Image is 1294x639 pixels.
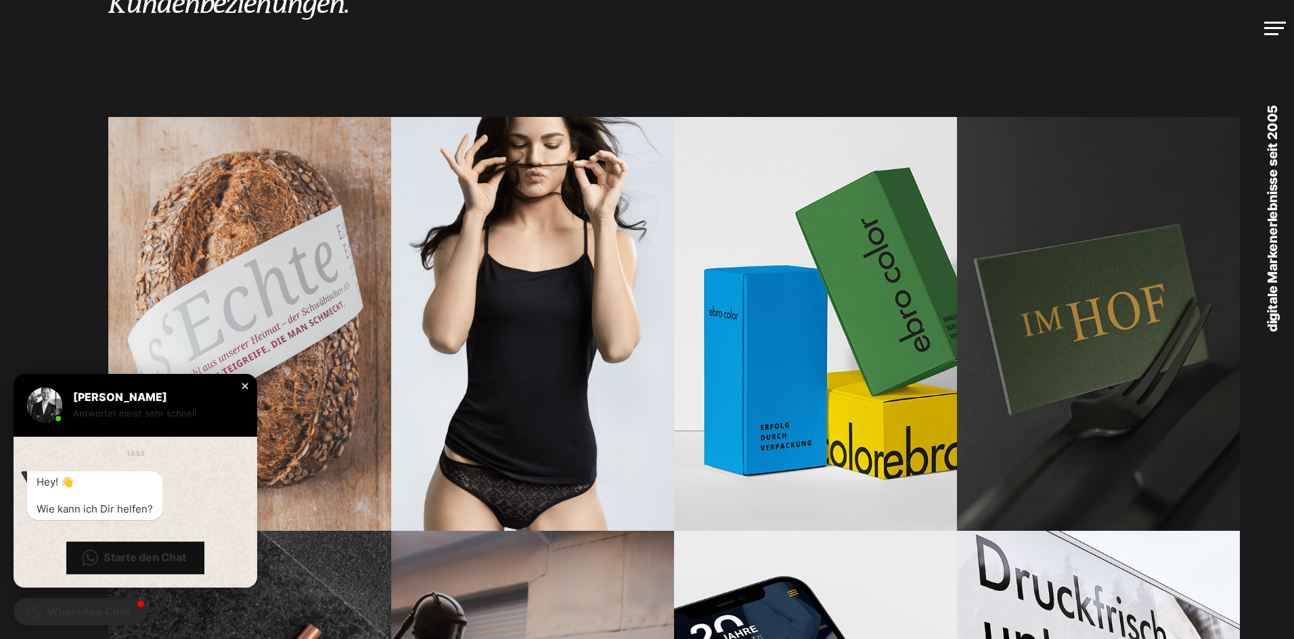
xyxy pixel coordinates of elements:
button: WhatsApp Chat [14,598,147,625]
img: Manuel Wollwinder [27,387,62,423]
div: 13:53 [127,446,144,460]
span: Starte den Chat [104,550,186,565]
div: Hey! 👋 [37,475,153,489]
div: [PERSON_NAME] [73,390,233,404]
div: Close chat window [238,379,252,393]
div: Wie kann ich Dir helfen? [37,502,153,516]
p: Antwortet meist sehr schnell [73,406,233,421]
button: Starte den Chat [66,542,204,574]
